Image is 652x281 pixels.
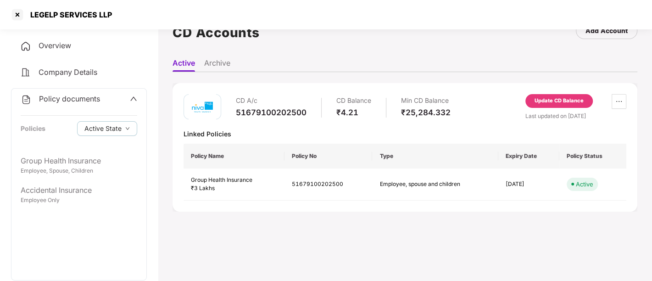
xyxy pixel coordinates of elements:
div: ₹4.21 [336,107,371,118]
th: Type [372,144,498,169]
div: Employee Only [21,196,137,205]
th: Policy Status [559,144,626,169]
div: Policies [21,124,45,134]
li: Archive [204,58,230,72]
div: Group Health Insurance [21,155,137,167]
div: Active [576,180,593,189]
span: ellipsis [612,98,626,105]
span: up [130,95,137,102]
img: svg+xml;base64,PHN2ZyB4bWxucz0iaHR0cDovL3d3dy53My5vcmcvMjAwMC9zdmciIHdpZHRoPSIyNCIgaGVpZ2h0PSIyNC... [20,41,31,52]
li: Active [173,58,195,72]
img: mbhicl.png [189,93,216,121]
button: Active Statedown [77,121,137,136]
span: Active State [84,124,122,134]
span: Policy documents [39,94,100,103]
span: ₹3 Lakhs [191,185,215,191]
div: Linked Policies [184,129,626,138]
div: Employee, spouse and children [379,180,480,189]
div: CD A/c [236,94,306,107]
span: Overview [39,41,71,50]
img: svg+xml;base64,PHN2ZyB4bWxucz0iaHR0cDovL3d3dy53My5vcmcvMjAwMC9zdmciIHdpZHRoPSIyNCIgaGVpZ2h0PSIyNC... [21,94,32,105]
button: ellipsis [612,94,626,109]
img: svg+xml;base64,PHN2ZyB4bWxucz0iaHR0cDovL3d3dy53My5vcmcvMjAwMC9zdmciIHdpZHRoPSIyNCIgaGVpZ2h0PSIyNC... [20,67,31,78]
div: 51679100202500 [236,107,306,118]
h1: CD Accounts [173,22,260,43]
div: Add Account [585,26,628,36]
div: Last updated on [DATE] [525,112,626,120]
td: 51679100202500 [284,169,372,201]
div: ₹25,284.332 [401,107,451,118]
span: Company Details [39,67,97,77]
div: Accidental Insurance [21,185,137,196]
th: Policy No [284,144,372,169]
div: Employee, Spouse, Children [21,167,137,175]
div: Group Health Insurance [191,176,277,185]
div: Min CD Balance [401,94,451,107]
th: Policy Name [184,144,284,169]
th: Expiry Date [498,144,559,169]
div: LEGELP SERVICES LLP [25,10,112,19]
div: CD Balance [336,94,371,107]
div: Update CD Balance [535,97,584,105]
td: [DATE] [498,169,559,201]
span: down [125,126,130,131]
